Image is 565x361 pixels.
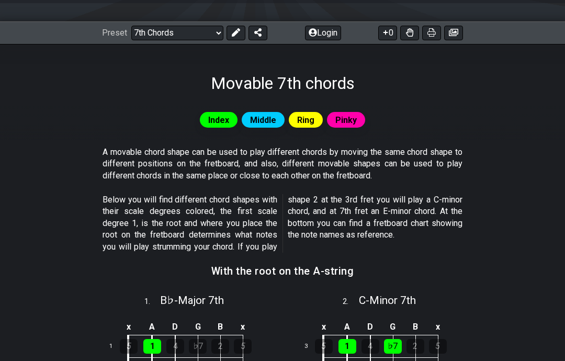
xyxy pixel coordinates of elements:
td: x [312,318,336,335]
span: Ring [297,112,314,128]
td: x [426,318,449,335]
p: A movable chord shape can be used to play different chords by moving the same chord shape to diff... [103,146,462,182]
td: A [335,318,359,335]
div: 2 [211,339,229,354]
span: Pinky [335,112,357,128]
td: D [359,318,382,335]
td: A [141,318,164,335]
td: x [117,318,141,335]
button: Edit Preset [227,26,245,40]
div: 5 [315,339,333,354]
span: 1 . [144,296,160,308]
div: ♭7 [189,339,207,354]
td: B [209,318,232,335]
button: 0 [378,26,397,40]
td: 1 [103,335,128,358]
span: Index [208,112,229,128]
td: D [164,318,187,335]
h3: With the root on the A-string [211,265,354,277]
td: x [232,318,254,335]
p: Below you will find different chord shapes with their scale degrees colored, the first scale degr... [103,194,462,253]
div: 1 [338,339,356,354]
td: G [187,318,209,335]
span: Preset [102,28,127,38]
td: G [381,318,404,335]
div: 4 [361,339,379,354]
div: 4 [166,339,184,354]
select: Preset [131,26,223,40]
button: Create image [444,26,463,40]
span: Middle [250,112,276,128]
div: ♭7 [384,339,402,354]
button: Print [422,26,441,40]
span: 2 . [343,296,358,308]
div: 5 [120,339,138,354]
div: 1 [143,339,161,354]
div: 2 [406,339,424,354]
button: Toggle Dexterity for all fretkits [400,26,419,40]
td: B [404,318,426,335]
td: 3 [298,335,323,358]
button: Share Preset [248,26,267,40]
span: C - Minor 7th [359,294,416,307]
span: B♭ - Major 7th [160,294,224,307]
div: 5 [234,339,252,354]
h1: Movable 7th chords [211,73,355,93]
button: Login [305,26,341,40]
div: 5 [429,339,447,354]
